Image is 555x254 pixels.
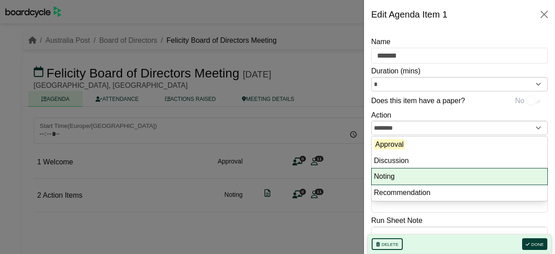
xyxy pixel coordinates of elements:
[372,185,547,201] li: Recommendation
[371,95,465,107] label: Does this item have a paper?
[372,153,547,169] li: Discussion
[372,136,547,153] li: Approval
[371,215,423,227] label: Run Sheet Note
[371,36,391,48] label: Name
[522,238,547,250] button: Done
[515,95,524,107] span: No
[372,168,547,185] li: Noting
[372,238,403,250] button: Delete
[371,109,391,121] label: Action
[374,139,405,150] mark: Approval
[371,65,420,77] label: Duration (mins)
[371,7,447,22] div: Edit Agenda Item 1
[537,7,551,22] button: Close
